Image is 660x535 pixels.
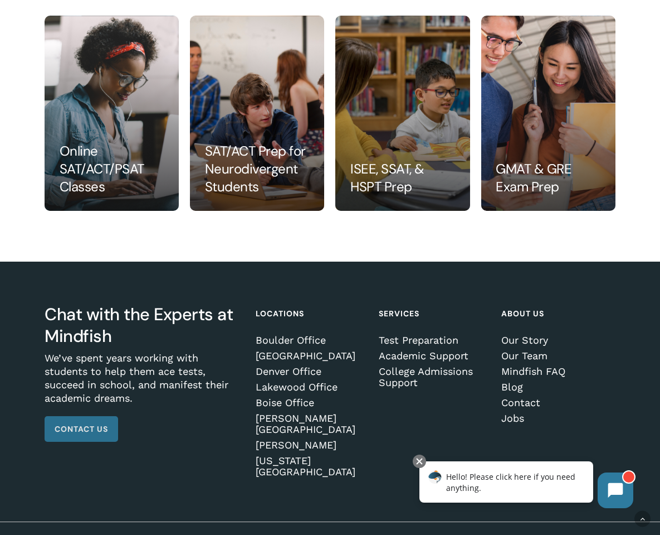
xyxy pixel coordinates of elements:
[379,303,490,324] h4: Services
[256,413,367,435] a: [PERSON_NAME][GEOGRAPHIC_DATA]
[256,440,367,451] a: [PERSON_NAME]
[501,366,613,377] a: Mindfish FAQ
[408,452,644,519] iframe: Chatbot
[55,423,108,435] span: Contact Us
[379,350,490,362] a: Academic Support
[501,397,613,408] a: Contact
[379,366,490,388] a: College Admissions Support
[45,351,245,416] p: We’ve spent years working with students to help them ace tests, succeed in school, and manifest t...
[45,303,245,347] h3: Chat with the Experts at Mindfish
[256,335,367,346] a: Boulder Office
[256,366,367,377] a: Denver Office
[256,455,367,478] a: [US_STATE][GEOGRAPHIC_DATA]
[501,335,613,346] a: Our Story
[501,382,613,393] a: Blog
[256,382,367,393] a: Lakewood Office
[256,350,367,362] a: [GEOGRAPHIC_DATA]
[256,303,367,324] h4: Locations
[501,303,613,324] h4: About Us
[45,416,118,442] a: Contact Us
[256,397,367,408] a: Boise Office
[501,413,613,424] a: Jobs
[501,350,613,362] a: Our Team
[379,335,490,346] a: Test Preparation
